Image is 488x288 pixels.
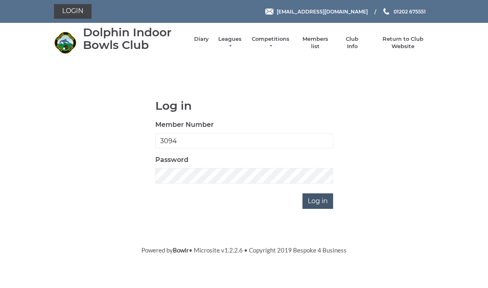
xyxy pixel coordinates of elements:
div: Dolphin Indoor Bowls Club [83,26,186,51]
a: Leagues [217,35,243,50]
span: 01202 675551 [394,8,426,14]
a: Members list [298,35,332,50]
a: Phone us 01202 675551 [382,8,426,16]
a: Login [54,4,92,19]
a: Return to Club Website [372,35,434,50]
span: [EMAIL_ADDRESS][DOMAIN_NAME] [277,8,368,14]
img: Email [265,9,273,15]
label: Member Number [155,120,214,130]
a: Email [EMAIL_ADDRESS][DOMAIN_NAME] [265,8,368,16]
h1: Log in [155,100,333,112]
label: Password [155,155,188,165]
img: Dolphin Indoor Bowls Club [54,31,76,54]
img: Phone us [383,8,389,15]
a: Bowlr [173,246,189,254]
a: Competitions [251,35,290,50]
input: Log in [302,193,333,209]
a: Club Info [340,35,364,50]
span: Powered by • Microsite v1.2.2.6 • Copyright 2019 Bespoke 4 Business [141,246,347,254]
a: Diary [194,35,209,43]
